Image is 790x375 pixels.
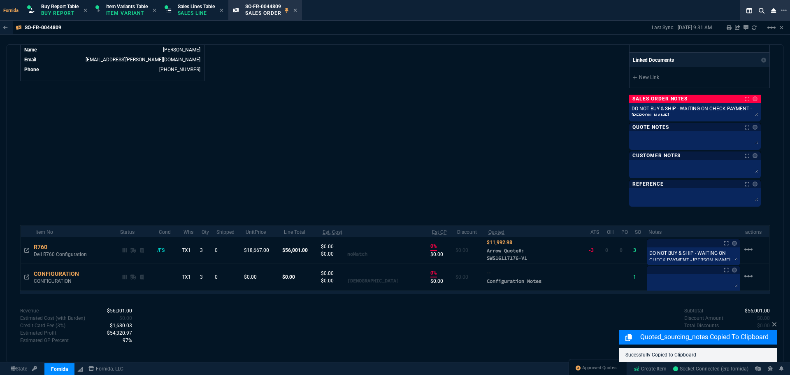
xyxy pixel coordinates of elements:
span: 54320.97 [107,330,132,336]
a: Hide Workbench [780,24,783,31]
span: Name [24,47,37,53]
th: Line Total [281,225,319,237]
p: Sales Order [245,10,281,16]
p: $0.00 [321,277,347,284]
th: UnitPrice [242,225,281,237]
p: [DEMOGRAPHIC_DATA] [347,277,399,284]
td: 3 [198,264,213,290]
p: spec.value [750,314,770,322]
p: undefined [20,322,65,329]
th: OH [604,225,618,237]
mat-icon: Example home icon [744,245,753,254]
p: $0.00 [321,270,347,277]
th: Status [117,225,156,237]
p: CONFIGURATION [34,278,109,284]
p: $18,667.00 [244,247,279,254]
span: Socket Connected (erp-fornida) [673,366,748,372]
p: quoted_sourcing_notes Copied to Clipboard [640,332,775,342]
nx-icon: Open New Tab [781,7,787,14]
p: Quote Notes [632,124,669,130]
a: API TOKEN [30,365,39,373]
a: Global State [8,365,30,373]
td: 3 [198,237,213,264]
p: noMatch [347,250,367,258]
span: 0 [757,315,770,321]
th: Qty [198,225,213,237]
th: Discount [454,225,486,237]
p: spec.value [115,337,132,344]
p: Sales Order Notes [632,95,688,102]
p: Last Sync: [652,24,678,31]
span: Phone [24,67,39,72]
p: $0.00 [455,273,484,281]
p: undefined [684,307,703,314]
abbr: Quoted Cost and Sourcing Notes. Only applicable on Dash quotes. [488,229,504,235]
p: Linked Documents [633,56,674,64]
p: Item Variant [106,10,147,16]
p: spec.value [737,307,770,314]
span: 56001 [745,308,770,314]
nx-icon: Close Tab [220,7,223,14]
p: undefined [684,314,723,322]
span: Cost with burden [119,315,132,321]
p: Reference [632,181,664,187]
div: /FS [157,247,172,254]
th: Item No [32,225,117,237]
abbr: Estimated using estimated Cost with Burden [432,229,447,235]
p: Dell R760 Configuration [34,251,109,258]
a: msbcCompanyName [86,365,126,373]
nx-icon: Close Tab [84,7,87,14]
nx-icon: Split Panels [743,6,755,16]
th: actions [742,225,769,237]
p: $0.00 [321,243,347,250]
nx-icon: Search [755,6,768,16]
span: SO-FR-0044809 [245,4,281,9]
a: Create Item [630,363,670,375]
span: Configuration Notes [487,278,541,284]
nx-icon: Open In Opposite Panel [24,247,29,253]
p: Sales Line [178,10,215,16]
a: jf5BtipoG0zIFIGdAAC5 [673,365,748,373]
a: New Link [633,74,766,81]
p: $0.00 [321,250,347,258]
span: Quoted Cost [487,240,512,245]
p: Cost with burden [20,314,85,322]
nx-icon: Close Tab [293,7,297,14]
td: TX1 [180,264,198,290]
span: 0 [605,247,608,253]
span: 1 [633,274,636,280]
span: Fornida [3,8,22,13]
a: 714-586-5495 [159,67,200,72]
p: $0.00 [282,273,318,281]
span: 0 [620,247,623,253]
p: SO-FR-0044809 [25,24,61,31]
th: Whs [180,225,198,237]
tr: CONFIGURATION [21,264,769,290]
span: Email [24,57,36,63]
p: $0.00 [430,277,452,285]
span: 3 [633,247,636,253]
span: 0.97 [123,338,132,343]
span: -3 [589,247,594,253]
nx-icon: Close Workbench [768,6,779,16]
tr: undefined [24,65,201,74]
p: [DATE] 9:31 AM [678,24,712,31]
abbr: Estimated Cost with Burden [323,229,342,235]
span: 1680.03 [110,323,132,328]
p: $0.00 [430,251,452,258]
th: SO [632,225,645,237]
mat-icon: Example home icon [744,271,753,281]
mat-icon: Example home icon [767,23,776,33]
span: Item Variants Table [106,4,148,9]
th: Cond [156,225,180,237]
p: $0.00 [244,273,279,281]
td: 0 [213,264,242,290]
a: [EMAIL_ADDRESS][PERSON_NAME][DOMAIN_NAME] [86,57,200,63]
p: spec.value [99,307,132,314]
nx-icon: Back to Table [3,25,8,30]
p: $56,001.00 [282,247,318,254]
div: R760 [34,243,55,251]
tr: undefined [24,46,201,54]
td: TX1 [180,237,198,264]
p: spec.value [99,329,132,337]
